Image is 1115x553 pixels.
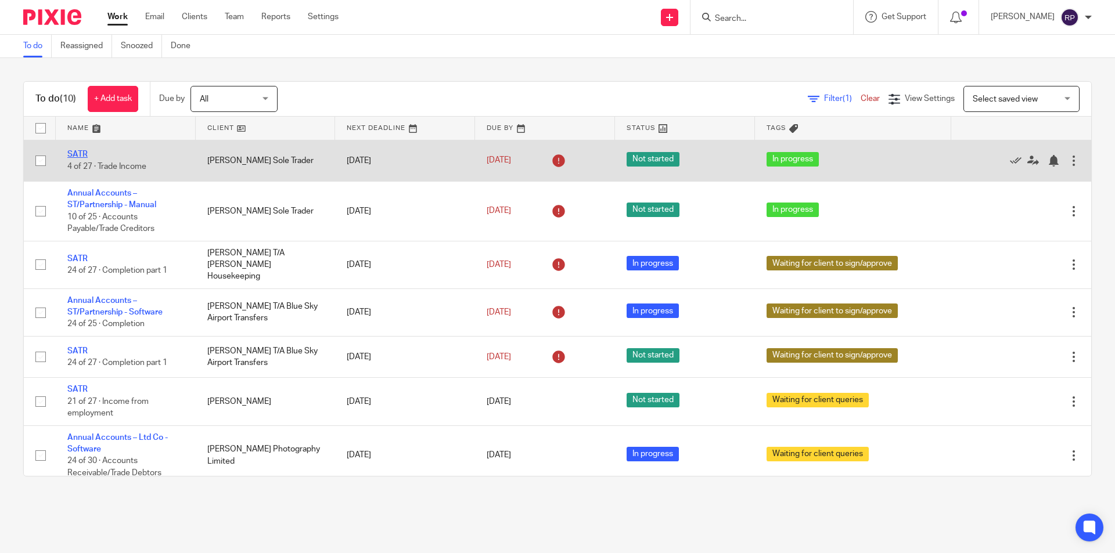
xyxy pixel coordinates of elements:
a: Work [107,11,128,23]
span: Select saved view [973,95,1038,103]
span: In progress [767,203,819,217]
a: SATR [67,150,88,158]
span: Not started [627,203,679,217]
td: [DATE] [335,336,475,377]
span: All [200,95,208,103]
td: [DATE] [335,241,475,288]
a: Annual Accounts – ST/Partnership - Software [67,297,163,316]
span: Waiting for client to sign/approve [767,348,898,363]
td: [DATE] [335,378,475,425]
a: Done [171,35,199,57]
span: 24 of 27 · Completion part 1 [67,266,167,274]
td: [DATE] [335,181,475,241]
td: [PERSON_NAME] T/A Blue Sky Airport Transfers [196,288,336,336]
a: SATR [67,255,88,263]
span: [DATE] [487,157,511,165]
span: 24 of 25 · Completion [67,320,145,328]
span: In progress [767,152,819,167]
a: Mark as done [1010,155,1027,167]
a: Reports [261,11,290,23]
a: SATR [67,385,88,393]
span: 10 of 25 · Accounts Payable/Trade Creditors [67,213,154,233]
a: Annual Accounts – Ltd Co - Software [67,433,168,453]
td: [PERSON_NAME] [196,378,336,425]
span: 24 of 27 · Completion part 1 [67,359,167,367]
img: svg%3E [1060,8,1079,27]
span: (1) [843,95,852,103]
span: [DATE] [487,261,511,269]
td: [PERSON_NAME] T/A [PERSON_NAME] Housekeeping [196,241,336,288]
td: [DATE] [335,140,475,181]
a: Clients [182,11,207,23]
span: Waiting for client to sign/approve [767,303,898,318]
td: [PERSON_NAME] T/A Blue Sky Airport Transfers [196,336,336,377]
td: [PERSON_NAME] Sole Trader [196,181,336,241]
span: Not started [627,152,679,167]
img: Pixie [23,9,81,25]
a: Team [225,11,244,23]
span: 4 of 27 · Trade Income [67,162,146,171]
h1: To do [35,93,76,105]
span: Not started [627,348,679,363]
input: Search [714,14,818,24]
span: Filter [824,95,861,103]
span: [DATE] [487,353,511,361]
a: Settings [308,11,339,23]
a: Reassigned [60,35,112,57]
p: [PERSON_NAME] [991,11,1055,23]
p: Due by [159,93,185,104]
td: [PERSON_NAME] Sole Trader [196,140,336,181]
span: Waiting for client to sign/approve [767,256,898,270]
a: Annual Accounts – ST/Partnership - Manual [67,189,156,209]
span: 24 of 30 · Accounts Receivable/Trade Debtors [67,457,161,478]
td: [DATE] [335,288,475,336]
span: [DATE] [487,451,511,460]
span: In progress [627,256,679,270]
td: [PERSON_NAME] Photography Limited [196,425,336,485]
span: Waiting for client queries [767,447,869,461]
td: [DATE] [335,425,475,485]
span: In progress [627,447,679,461]
span: Not started [627,393,679,407]
a: + Add task [88,86,138,112]
span: (10) [60,94,76,103]
a: SATR [67,347,88,355]
span: Tags [767,125,786,131]
a: To do [23,35,52,57]
a: Clear [861,95,880,103]
span: 21 of 27 · Income from employment [67,397,149,418]
span: In progress [627,303,679,318]
span: View Settings [905,95,955,103]
span: [DATE] [487,397,511,406]
a: Snoozed [121,35,162,57]
span: [DATE] [487,308,511,316]
span: Get Support [882,13,926,21]
span: Waiting for client queries [767,393,869,407]
span: [DATE] [487,207,511,215]
a: Email [145,11,164,23]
